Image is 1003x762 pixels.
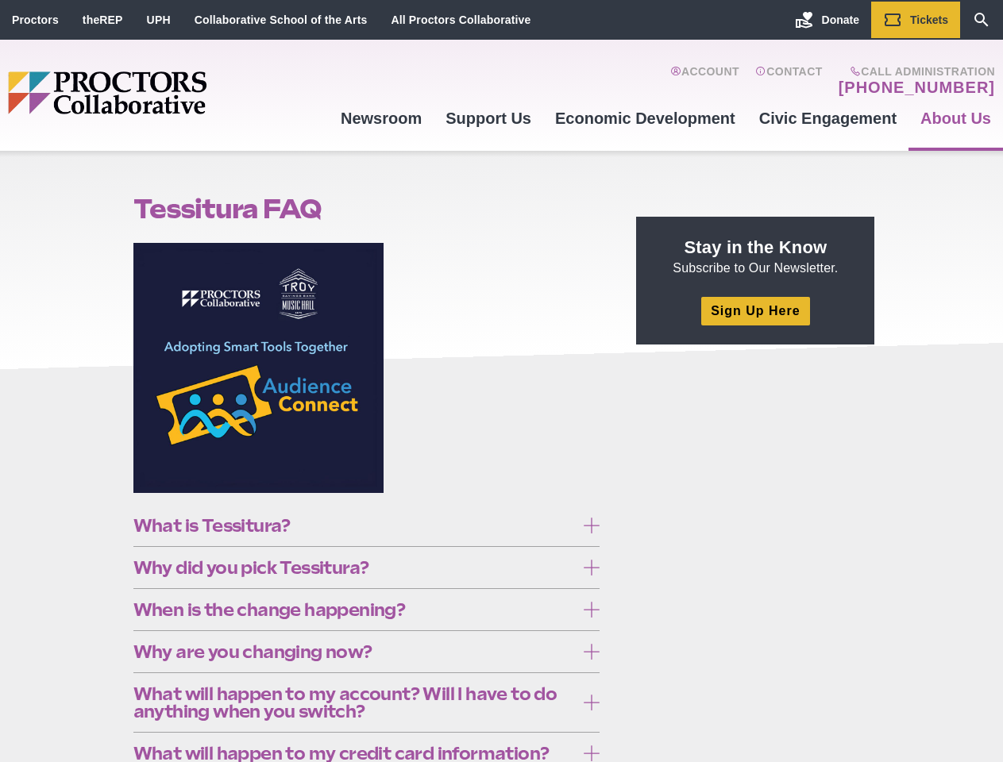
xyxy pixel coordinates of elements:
p: Subscribe to Our Newsletter. [655,236,855,277]
span: Call Administration [834,65,995,78]
span: Why did you pick Tessitura? [133,559,576,576]
img: Proctors logo [8,71,329,114]
span: Tickets [910,13,948,26]
a: Economic Development [543,97,747,140]
a: Proctors [12,13,59,26]
a: Newsroom [329,97,434,140]
iframe: Advertisement [636,364,874,562]
span: Donate [822,13,859,26]
span: What will happen to my account? Will I have to do anything when you switch? [133,685,576,720]
strong: Stay in the Know [685,237,827,257]
a: theREP [83,13,123,26]
h1: Tessitura FAQ [133,194,600,224]
a: Civic Engagement [747,97,908,140]
a: Account [670,65,739,97]
span: Why are you changing now? [133,643,576,660]
a: UPH [147,13,171,26]
a: Contact [755,65,823,97]
a: Tickets [871,2,960,38]
span: What will happen to my credit card information? [133,745,576,762]
a: Donate [783,2,871,38]
a: Sign Up Here [701,297,809,325]
a: Search [960,2,1003,38]
a: Support Us [434,97,543,140]
a: All Proctors Collaborative [391,13,530,26]
a: Collaborative School of the Arts [195,13,368,26]
a: [PHONE_NUMBER] [839,78,995,97]
a: About Us [908,97,1003,140]
span: What is Tessitura? [133,517,576,534]
span: When is the change happening? [133,601,576,618]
